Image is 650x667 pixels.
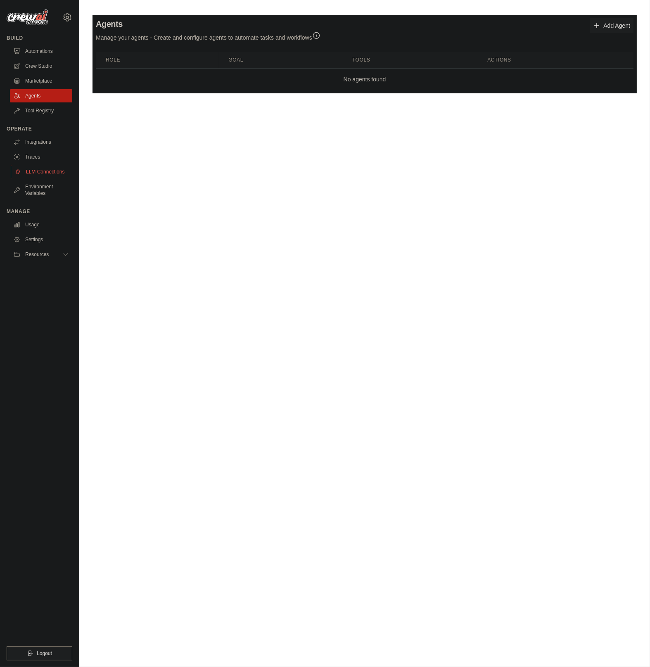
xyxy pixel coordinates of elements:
[7,126,72,132] div: Operate
[10,180,72,200] a: Environment Variables
[96,52,218,69] th: Role
[342,52,477,69] th: Tools
[96,30,320,42] p: Manage your agents - Create and configure agents to automate tasks and workflows
[10,104,72,117] a: Tool Registry
[11,165,73,178] a: LLM Connections
[218,52,342,69] th: Goal
[7,208,72,215] div: Manage
[590,18,633,33] a: Add Agent
[25,251,49,258] span: Resources
[7,9,48,25] img: Logo
[10,45,72,58] a: Automations
[10,74,72,88] a: Marketplace
[477,52,633,69] th: Actions
[10,135,72,149] a: Integrations
[96,69,633,90] td: No agents found
[37,650,52,657] span: Logout
[10,218,72,231] a: Usage
[10,59,72,73] a: Crew Studio
[10,233,72,246] a: Settings
[10,89,72,102] a: Agents
[7,35,72,41] div: Build
[10,248,72,261] button: Resources
[7,646,72,660] button: Logout
[96,18,320,30] h2: Agents
[10,150,72,164] a: Traces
